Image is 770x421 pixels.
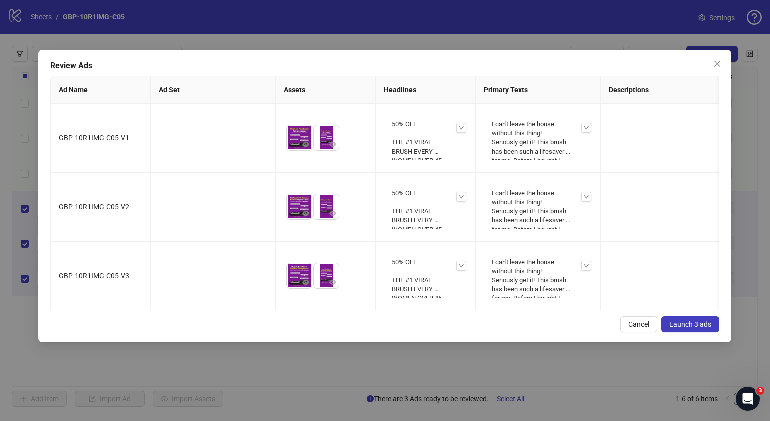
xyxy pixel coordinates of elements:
div: 50% OFF THE #1 VIRAL BRUSH EVERY WOMEN OVER 45 CAN’T STOP SHARING [388,185,463,229]
span: eye [329,279,336,286]
span: eye [329,210,336,217]
span: - [609,134,611,142]
button: Close [709,56,725,72]
span: 3 [756,387,764,395]
button: Preview [300,138,312,150]
th: Primary Texts [476,76,601,104]
button: Preview [300,276,312,288]
span: down [458,194,464,200]
img: Asset 1 [287,194,312,219]
div: - [159,132,267,143]
th: Ad Set [151,76,276,104]
th: Headlines [376,76,476,104]
div: I can't leave the house without this thing! Seriously get it! This brush has been such a lifesave... [488,254,588,298]
span: GBP-10R1IMG-C05-V2 [59,203,129,211]
button: Cancel [620,316,657,332]
span: eye [302,210,309,217]
span: close [713,60,721,68]
img: Asset 1 [287,263,312,288]
div: Review Ads [50,60,719,72]
img: Asset 2 [314,125,339,150]
span: down [583,194,589,200]
div: 50% OFF THE #1 VIRAL BRUSH EVERY WOMEN OVER 45 CAN’T STOP SHARING [388,116,463,160]
div: - [159,270,267,281]
iframe: Intercom live chat [736,387,760,411]
div: - [159,201,267,212]
button: Preview [327,276,339,288]
th: Descriptions [601,76,726,104]
span: down [458,125,464,131]
span: GBP-10R1IMG-C05-V3 [59,272,129,280]
span: down [583,125,589,131]
span: GBP-10R1IMG-C05-V1 [59,134,129,142]
th: Ad Name [51,76,151,104]
button: Preview [327,138,339,150]
div: 50% OFF THE #1 VIRAL BRUSH EVERY WOMEN OVER 45 CAN’T STOP SHARING [388,254,463,298]
button: Preview [327,207,339,219]
span: down [458,263,464,269]
div: I can't leave the house without this thing! Seriously get it! This brush has been such a lifesave... [488,185,588,229]
div: I can't leave the house without this thing! Seriously get it! This brush has been such a lifesave... [488,116,588,160]
button: Launch 3 ads [661,316,719,332]
span: Cancel [628,320,649,328]
span: - [609,203,611,211]
span: eye [302,141,309,148]
span: Launch 3 ads [669,320,711,328]
span: eye [329,141,336,148]
img: Asset 2 [314,194,339,219]
span: eye [302,279,309,286]
th: Assets [276,76,376,104]
span: - [609,272,611,280]
button: Preview [300,207,312,219]
img: Asset 2 [314,263,339,288]
span: down [583,263,589,269]
img: Asset 1 [287,125,312,150]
